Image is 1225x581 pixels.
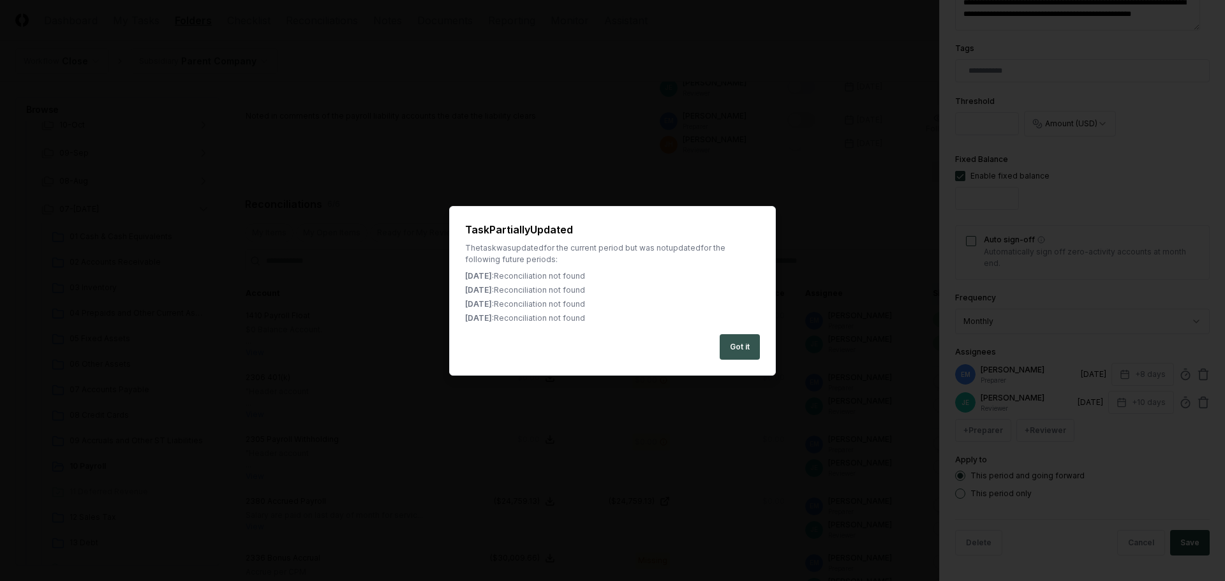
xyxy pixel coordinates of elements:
[492,299,585,309] span: : Reconciliation not found
[465,271,492,281] span: [DATE]
[465,299,492,309] span: [DATE]
[465,242,760,265] div: The task was updated for the current period but was not updated for the following future periods:
[465,313,492,323] span: [DATE]
[492,285,585,295] span: : Reconciliation not found
[465,285,492,295] span: [DATE]
[465,222,760,237] h2: Task Partially Updated
[720,334,760,360] button: Got it
[492,271,585,281] span: : Reconciliation not found
[492,313,585,323] span: : Reconciliation not found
